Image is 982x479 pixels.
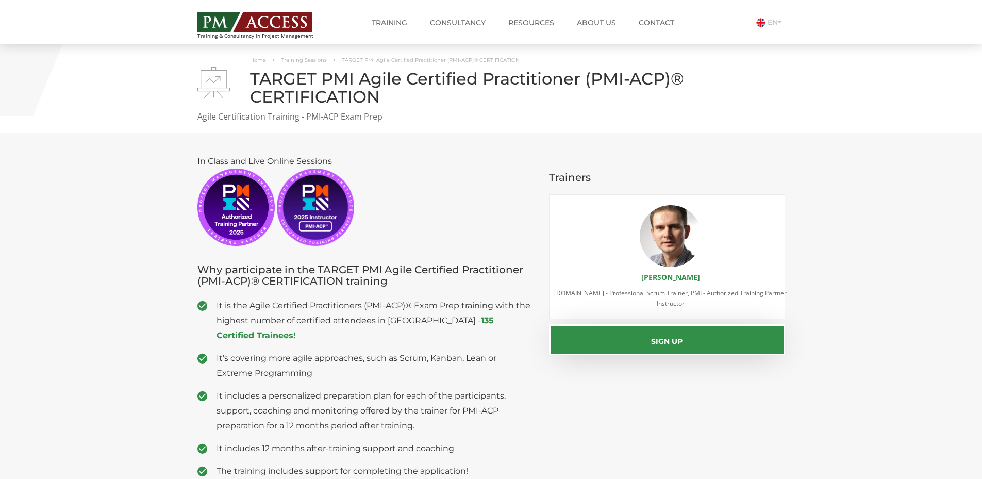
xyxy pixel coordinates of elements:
p: Agile Certification Training - PMI-ACP Exam Prep [197,111,785,123]
span: It includes 12 months after-training support and coaching [217,441,534,456]
button: Sign up [549,324,785,355]
a: EN [756,18,785,27]
img: Engleza [756,18,765,27]
a: Consultancy [422,12,493,33]
span: [DOMAIN_NAME] - Professional Scrum Trainer, PMI - Authorized Training Partner Instructor [554,289,787,308]
span: It includes a personalized preparation plan for each of the participants, support, coaching and m... [217,388,534,433]
h3: Trainers [549,172,785,183]
span: It's covering more agile approaches, such as Scrum, Kanban, Lean or Extreme Programming [217,351,534,381]
img: PM ACCESS - Echipa traineri si consultanti certificati PMP: Narciss Popescu, Mihai Olaru, Monica ... [197,12,312,32]
a: Resources [501,12,562,33]
span: Training & Consultancy in Project Management [197,33,333,39]
p: In Class and Live Online Sessions [197,154,534,246]
img: TARGET PMI Agile Certified Practitioner (PMI-ACP)® CERTIFICATION [197,67,230,98]
span: It is the Agile Certified Practitioners (PMI-ACP)® Exam Prep training with the highest number of ... [217,298,534,343]
a: Training & Consultancy in Project Management [197,9,333,39]
a: Training Sessions [281,57,327,63]
a: Home [250,57,266,63]
a: Training [364,12,415,33]
a: [PERSON_NAME] [641,272,700,282]
a: About us [569,12,624,33]
span: The training includes support for completing the application! [217,464,534,478]
h3: Why participate in the TARGET PMI Agile Certified Practitioner (PMI-ACP)® CERTIFICATION training [197,264,534,287]
a: Contact [631,12,682,33]
h1: TARGET PMI Agile Certified Practitioner (PMI-ACP)® CERTIFICATION [197,70,785,106]
span: TARGET PMI Agile Certified Practitioner (PMI-ACP)® CERTIFICATION [342,57,520,63]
